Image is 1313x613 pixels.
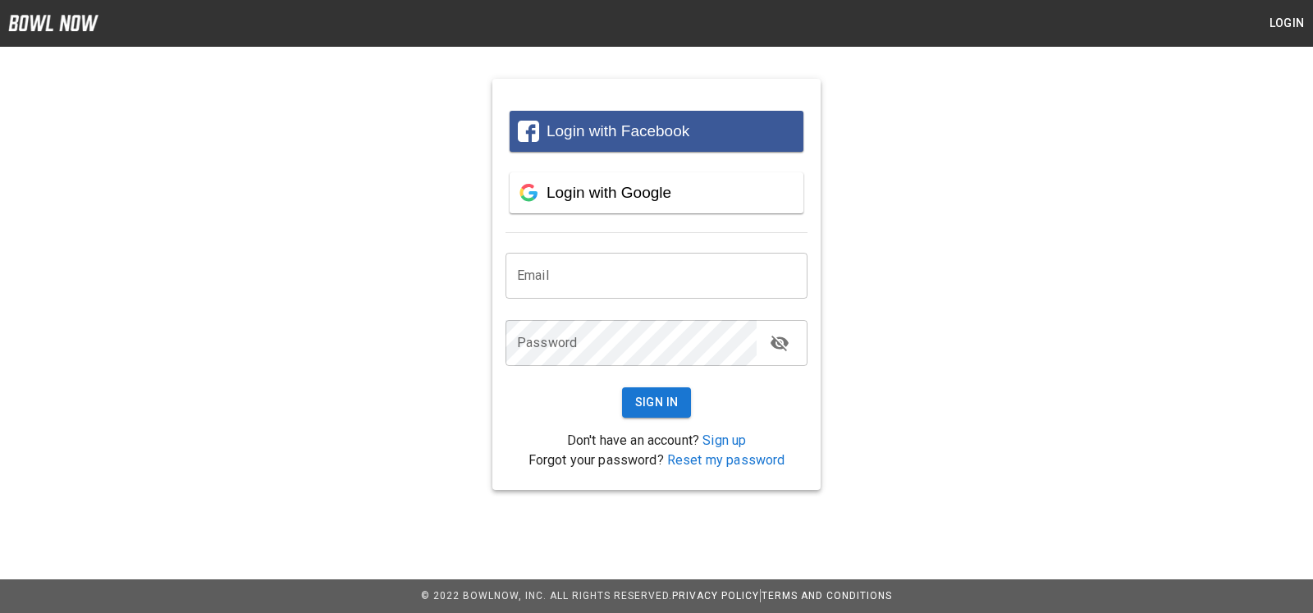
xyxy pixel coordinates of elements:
p: Don't have an account? [506,431,807,451]
a: Terms and Conditions [762,590,892,602]
button: Login with Facebook [510,111,803,152]
button: Login with Google [510,172,803,213]
a: Privacy Policy [672,590,759,602]
span: © 2022 BowlNow, Inc. All Rights Reserved. [421,590,672,602]
p: Forgot your password? [506,451,807,470]
button: Login [1260,8,1313,39]
span: Login with Facebook [547,122,689,140]
a: Sign up [702,432,746,448]
button: Sign In [622,387,692,418]
a: Reset my password [667,452,785,468]
button: toggle password visibility [763,327,796,359]
span: Login with Google [547,184,671,201]
img: logo [8,15,98,31]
